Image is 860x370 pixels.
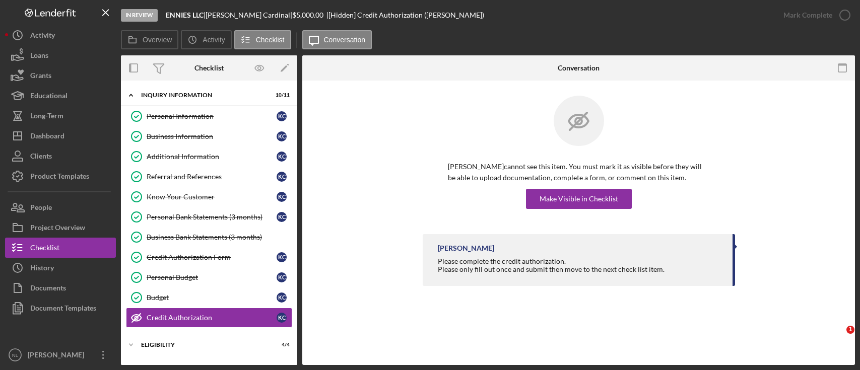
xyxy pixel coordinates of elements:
div: 4 / 4 [272,342,290,348]
div: Grants [30,65,51,88]
label: Overview [143,36,172,44]
div: Activity [30,25,55,48]
div: Please complete the credit authorization. [438,257,665,273]
button: Activity [5,25,116,45]
label: Checklist [256,36,285,44]
div: K C [277,252,287,262]
a: Referral and ReferencesKC [126,167,292,187]
div: Document Templates [30,298,96,321]
div: Checklist [194,64,224,72]
div: | [Hidden] Credit Authorization ([PERSON_NAME]) [326,11,484,19]
a: Business InformationKC [126,126,292,146]
div: Credit Authorization Form [147,253,277,261]
div: K C [277,131,287,141]
a: Personal BudgetKC [126,267,292,287]
button: People [5,197,116,217]
div: Business Information [147,132,277,140]
div: Know Your Customer [147,193,277,201]
button: Loans [5,45,116,65]
a: Credit AuthorizationKC [126,308,292,328]
div: In Review [121,9,158,22]
button: Grants [5,65,116,86]
div: K C [277,272,287,282]
div: Make Visible in Checklist [540,189,618,209]
div: Clients [30,146,52,169]
div: Please only fill out once and submit then move to the next check list item. [438,265,665,273]
div: K C [277,152,287,162]
div: Referral and References [147,173,277,181]
div: Additional Information [147,153,277,161]
div: 10 / 11 [272,92,290,98]
div: Educational [30,86,68,108]
p: [PERSON_NAME] cannot see this item. You must mark it as visible before they will be able to uploa... [448,161,710,184]
div: INQUIRY INFORMATION [141,92,264,98]
div: [PERSON_NAME] [438,244,494,252]
div: Loans [30,45,48,68]
div: Long-Term [30,106,63,128]
label: Activity [203,36,225,44]
button: Make Visible in Checklist [526,189,632,209]
a: Personal InformationKC [126,106,292,126]
div: [PERSON_NAME] [25,345,91,367]
div: | [166,11,206,19]
button: Dashboard [5,126,116,146]
div: Personal Information [147,112,277,120]
div: K C [277,172,287,182]
button: Mark Complete [773,5,855,25]
button: Product Templates [5,166,116,186]
div: K C [277,192,287,202]
div: Eligibility [141,342,264,348]
div: Checklist [30,238,59,260]
div: People [30,197,52,220]
button: Checklist [5,238,116,258]
button: Activity [181,30,231,49]
b: ENNIES LLC [166,11,204,19]
button: Project Overview [5,217,116,238]
a: Business Bank Statements (3 months) [126,227,292,247]
a: Personal Bank Statements (3 months)KC [126,207,292,227]
button: Clients [5,146,116,166]
div: History [30,258,54,280]
div: $5,000.00 [292,11,326,19]
a: BudgetKC [126,287,292,308]
button: History [5,258,116,278]
a: Credit Authorization FormKC [126,247,292,267]
div: Business Bank Statements (3 months) [147,233,292,241]
div: Documents [30,278,66,301]
span: 1 [846,326,854,334]
div: K C [277,212,287,222]
button: Document Templates [5,298,116,318]
div: Mark Complete [783,5,832,25]
div: K C [277,313,287,323]
div: Conversation [558,64,600,72]
button: Conversation [302,30,372,49]
div: Project Overview [30,217,85,240]
label: Conversation [324,36,366,44]
button: Documents [5,278,116,298]
button: Overview [121,30,178,49]
div: Personal Budget [147,273,277,281]
div: Dashboard [30,126,64,149]
button: Checklist [234,30,291,49]
iframe: Intercom live chat [826,326,850,350]
button: NL[PERSON_NAME] [5,345,116,365]
a: Know Your CustomerKC [126,187,292,207]
button: Educational [5,86,116,106]
div: Personal Bank Statements (3 months) [147,213,277,221]
text: NL [12,352,19,358]
button: Long-Term [5,106,116,126]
